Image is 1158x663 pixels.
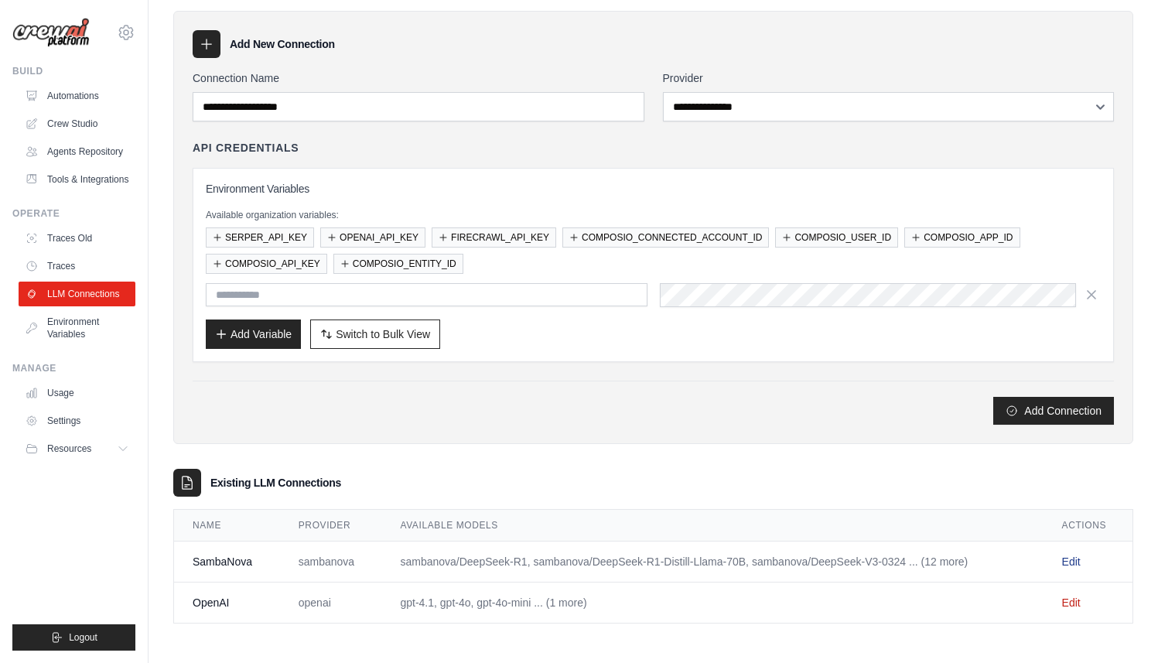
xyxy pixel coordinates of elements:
th: Provider [280,510,382,542]
button: COMPOSIO_USER_ID [775,227,898,248]
span: Switch to Bulk View [336,326,430,342]
img: Logo [12,18,90,48]
th: Name [174,510,280,542]
button: Add Variable [206,320,301,349]
button: COMPOSIO_CONNECTED_ACCOUNT_ID [562,227,769,248]
a: LLM Connections [19,282,135,306]
a: Agents Repository [19,139,135,164]
h3: Add New Connection [230,36,335,52]
td: sambanova/DeepSeek-R1, sambanova/DeepSeek-R1-Distill-Llama-70B, sambanova/DeepSeek-V3-0324 ... (1... [381,541,1043,582]
button: COMPOSIO_ENTITY_ID [333,254,463,274]
div: Manage [12,362,135,374]
th: Available Models [381,510,1043,542]
td: gpt-4.1, gpt-4o, gpt-4o-mini ... (1 more) [381,582,1043,623]
div: Build [12,65,135,77]
a: Automations [19,84,135,108]
label: Provider [663,70,1115,86]
a: Edit [1062,596,1081,609]
label: Connection Name [193,70,644,86]
button: Add Connection [993,397,1114,425]
div: Operate [12,207,135,220]
button: COMPOSIO_API_KEY [206,254,327,274]
button: COMPOSIO_APP_ID [904,227,1020,248]
td: SambaNova [174,541,280,582]
a: Tools & Integrations [19,167,135,192]
h3: Existing LLM Connections [210,475,341,490]
a: Environment Variables [19,309,135,347]
button: Resources [19,436,135,461]
p: Available organization variables: [206,209,1101,221]
a: Settings [19,408,135,433]
h3: Environment Variables [206,181,1101,197]
span: Logout [69,631,97,644]
button: OPENAI_API_KEY [320,227,425,248]
button: Switch to Bulk View [310,320,440,349]
th: Actions [1044,510,1132,542]
a: Edit [1062,555,1081,568]
td: OpenAI [174,582,280,623]
button: SERPER_API_KEY [206,227,314,248]
a: Usage [19,381,135,405]
a: Traces Old [19,226,135,251]
td: openai [280,582,382,623]
h4: API Credentials [193,140,299,155]
span: Resources [47,443,91,455]
button: FIRECRAWL_API_KEY [432,227,556,248]
a: Crew Studio [19,111,135,136]
a: Traces [19,254,135,279]
td: sambanova [280,541,382,582]
button: Logout [12,624,135,651]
